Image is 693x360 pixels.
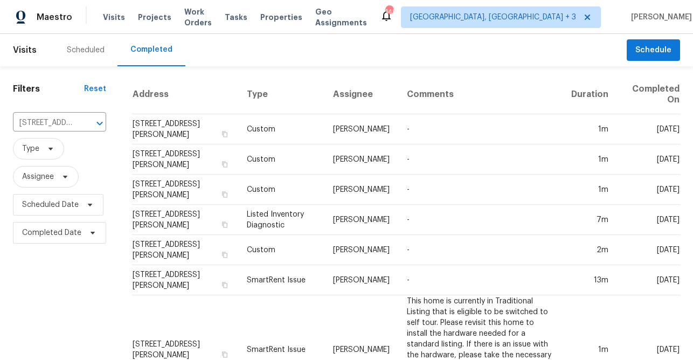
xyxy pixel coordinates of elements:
[385,6,393,17] div: 149
[324,175,398,205] td: [PERSON_NAME]
[138,12,171,23] span: Projects
[132,175,238,205] td: [STREET_ADDRESS][PERSON_NAME]
[617,205,680,235] td: [DATE]
[220,350,230,359] button: Copy Address
[92,116,107,131] button: Open
[324,235,398,265] td: [PERSON_NAME]
[563,175,617,205] td: 1m
[37,12,72,23] span: Maestro
[617,235,680,265] td: [DATE]
[398,114,563,144] td: -
[398,75,563,114] th: Comments
[238,175,324,205] td: Custom
[324,114,398,144] td: [PERSON_NAME]
[238,144,324,175] td: Custom
[22,143,39,154] span: Type
[220,160,230,169] button: Copy Address
[132,235,238,265] td: [STREET_ADDRESS][PERSON_NAME]
[225,13,247,21] span: Tasks
[324,144,398,175] td: [PERSON_NAME]
[398,235,563,265] td: -
[238,75,324,114] th: Type
[130,44,172,55] div: Completed
[13,38,37,62] span: Visits
[132,114,238,144] td: [STREET_ADDRESS][PERSON_NAME]
[220,250,230,260] button: Copy Address
[103,12,125,23] span: Visits
[132,265,238,295] td: [STREET_ADDRESS][PERSON_NAME]
[410,12,576,23] span: [GEOGRAPHIC_DATA], [GEOGRAPHIC_DATA] + 3
[238,114,324,144] td: Custom
[563,75,617,114] th: Duration
[67,45,105,56] div: Scheduled
[398,265,563,295] td: -
[220,220,230,230] button: Copy Address
[184,6,212,28] span: Work Orders
[324,75,398,114] th: Assignee
[238,235,324,265] td: Custom
[132,205,238,235] td: [STREET_ADDRESS][PERSON_NAME]
[617,175,680,205] td: [DATE]
[617,265,680,295] td: [DATE]
[22,199,79,210] span: Scheduled Date
[13,84,84,94] h1: Filters
[220,190,230,199] button: Copy Address
[398,175,563,205] td: -
[563,235,617,265] td: 2m
[22,171,54,182] span: Assignee
[220,280,230,290] button: Copy Address
[398,144,563,175] td: -
[132,144,238,175] td: [STREET_ADDRESS][PERSON_NAME]
[315,6,367,28] span: Geo Assignments
[22,227,81,238] span: Completed Date
[84,84,106,94] div: Reset
[238,265,324,295] td: SmartRent Issue
[238,205,324,235] td: Listed Inventory Diagnostic
[617,75,680,114] th: Completed On
[627,12,692,23] span: [PERSON_NAME]
[617,114,680,144] td: [DATE]
[635,44,671,57] span: Schedule
[324,265,398,295] td: [PERSON_NAME]
[563,205,617,235] td: 7m
[563,114,617,144] td: 1m
[324,205,398,235] td: [PERSON_NAME]
[220,129,230,139] button: Copy Address
[132,75,238,114] th: Address
[13,115,76,131] input: Search for an address...
[627,39,680,61] button: Schedule
[563,265,617,295] td: 13m
[398,205,563,235] td: -
[563,144,617,175] td: 1m
[260,12,302,23] span: Properties
[617,144,680,175] td: [DATE]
